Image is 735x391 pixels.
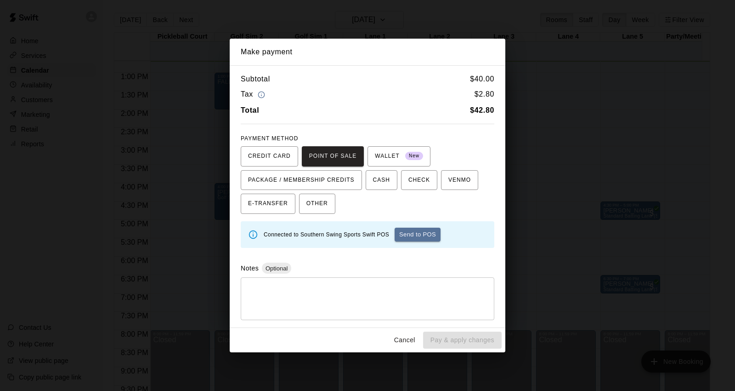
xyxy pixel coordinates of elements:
[373,173,390,188] span: CASH
[375,149,423,164] span: WALLET
[264,231,389,238] span: Connected to Southern Swing Sports Swift POS
[367,146,430,167] button: WALLET New
[241,170,362,190] button: PACKAGE / MEMBERSHIP CREDITS
[241,264,259,272] label: Notes
[248,173,355,188] span: PACKAGE / MEMBERSHIP CREDITS
[366,170,397,190] button: CASH
[475,88,494,101] h6: $ 2.80
[408,173,430,188] span: CHECK
[302,146,364,167] button: POINT OF SALE
[241,73,270,85] h6: Subtotal
[230,39,505,65] h2: Make payment
[262,265,291,272] span: Optional
[470,73,494,85] h6: $ 40.00
[306,196,328,211] span: OTHER
[405,150,423,162] span: New
[395,228,441,241] button: Send to POS
[248,196,288,211] span: E-TRANSFER
[241,146,298,167] button: CREDIT CARD
[299,194,335,214] button: OTHER
[309,149,356,164] span: POINT OF SALE
[448,173,471,188] span: VENMO
[248,149,291,164] span: CREDIT CARD
[390,332,419,349] button: Cancel
[241,194,295,214] button: E-TRANSFER
[470,106,494,114] b: $ 42.80
[241,135,298,142] span: PAYMENT METHOD
[241,106,259,114] b: Total
[441,170,478,190] button: VENMO
[401,170,437,190] button: CHECK
[241,88,267,101] h6: Tax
